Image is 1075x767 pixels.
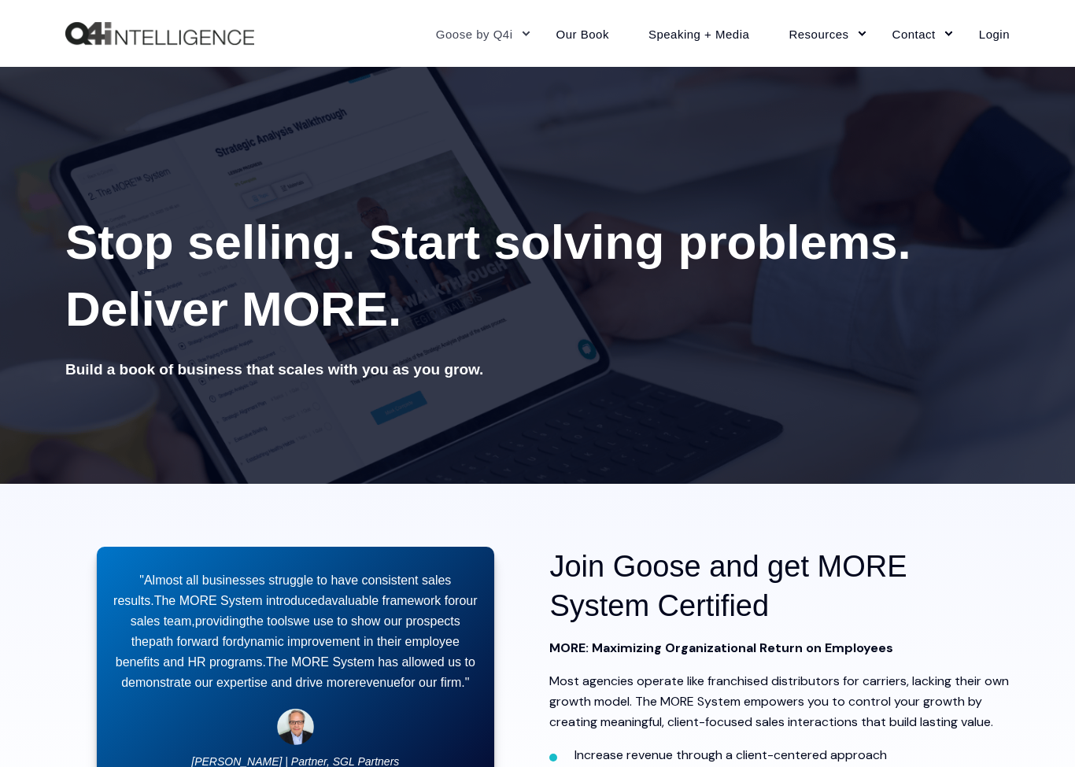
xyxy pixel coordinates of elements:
strong: MORE: Maximizing Organizational Return on Employees [549,640,893,656]
span: d [318,594,325,607]
span: path forward for [149,635,237,648]
span: the tools [246,614,294,628]
span: a [325,594,332,607]
span: "Almost all businesses struggle to have consistent sales results. [113,573,451,607]
span: dynamic improvement in their employee benefits and HR programs. [116,635,460,669]
p: Most agencies operate like franchised distributors for carriers, lacking their own growth model. ... [549,671,1010,732]
li: Increase revenue through a client-centered approach [574,745,1010,765]
span: valuable framework for [332,594,460,607]
span: to show our prospects the [131,614,460,648]
span: our sales team, [131,594,478,628]
h5: Build a book of business that scales with you as you grow. [65,358,1010,382]
img: Walter Lendwehr [277,709,313,745]
span: we use [294,614,334,628]
span: Stop selling. Start solving problems. Deliver MORE. [65,215,911,336]
h2: Join Goose and get MORE System Certified [549,547,1010,625]
span: pro [195,614,213,628]
span: The MORE System has allowed us to demonstrate our expertise and drive more [121,655,475,689]
span: for our firm." [401,676,469,689]
span: viding [213,614,246,628]
img: Q4intelligence, LLC logo [65,22,254,46]
a: Back to Home [65,22,254,46]
span: The MORE System [154,594,263,607]
span: revenue [355,676,401,689]
span: introduce [266,594,318,607]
